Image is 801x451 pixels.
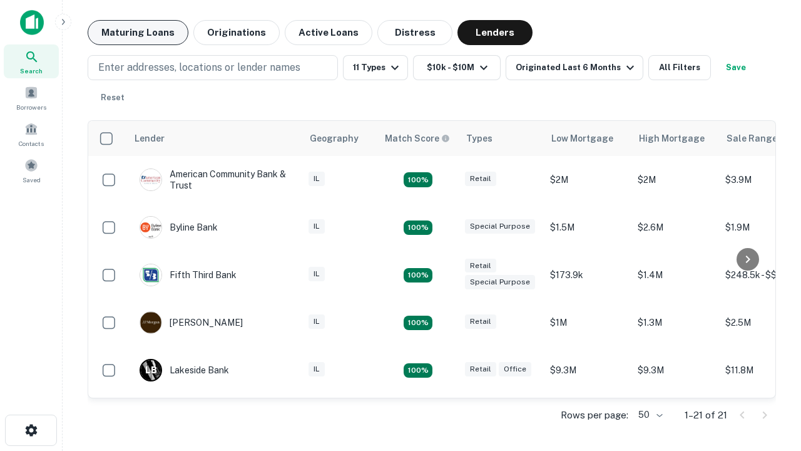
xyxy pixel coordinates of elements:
div: IL [309,172,325,186]
div: American Community Bank & Trust [140,168,290,191]
div: Lender [135,131,165,146]
p: 1–21 of 21 [685,408,727,423]
div: IL [309,314,325,329]
div: High Mortgage [639,131,705,146]
iframe: Chat Widget [738,351,801,411]
div: Capitalize uses an advanced AI algorithm to match your search with the best lender. The match sco... [385,132,450,145]
td: $2.6M [631,204,719,251]
a: Borrowers [4,81,59,115]
span: Search [20,66,43,76]
img: picture [140,169,161,190]
div: IL [309,267,325,281]
button: Save your search to get updates of matches that match your search criteria. [716,55,756,80]
img: picture [140,217,161,238]
td: $1.4M [631,251,719,299]
td: $2.7M [544,394,631,442]
div: 50 [633,406,665,424]
button: Reset [93,85,133,110]
img: picture [140,312,161,333]
div: Matching Properties: 3, hasApolloMatch: undefined [404,220,432,236]
p: Enter addresses, locations or lender names [98,60,300,75]
div: [PERSON_NAME] [140,311,243,334]
p: L B [145,364,156,377]
th: High Mortgage [631,121,719,156]
button: Enter addresses, locations or lender names [88,55,338,80]
th: Types [459,121,544,156]
td: $1.5M [544,204,631,251]
th: Capitalize uses an advanced AI algorithm to match your search with the best lender. The match sco... [377,121,459,156]
td: $2M [544,156,631,204]
td: $9.3M [631,346,719,394]
div: Low Mortgage [551,131,613,146]
div: Fifth Third Bank [140,264,237,286]
a: Contacts [4,117,59,151]
th: Lender [127,121,302,156]
img: capitalize-icon.png [20,10,44,35]
div: Retail [465,259,496,273]
th: Low Mortgage [544,121,631,156]
td: $1M [544,299,631,346]
button: Originated Last 6 Months [506,55,643,80]
div: Matching Properties: 2, hasApolloMatch: undefined [404,316,432,331]
div: Special Purpose [465,275,535,289]
a: Saved [4,153,59,187]
div: IL [309,219,325,234]
span: Contacts [19,138,44,148]
div: Sale Range [727,131,777,146]
div: Retail [465,314,496,329]
span: Borrowers [16,102,46,112]
td: $173.9k [544,251,631,299]
img: picture [140,264,161,286]
div: Types [466,131,492,146]
div: Special Purpose [465,219,535,234]
div: Matching Properties: 3, hasApolloMatch: undefined [404,363,432,378]
td: $7M [631,394,719,442]
button: All Filters [648,55,711,80]
td: $2M [631,156,719,204]
span: Saved [23,175,41,185]
a: Search [4,44,59,78]
td: $1.3M [631,299,719,346]
div: Matching Properties: 2, hasApolloMatch: undefined [404,172,432,187]
button: Distress [377,20,452,45]
div: Lakeside Bank [140,359,229,381]
div: Geography [310,131,359,146]
div: Byline Bank [140,216,218,239]
td: $9.3M [544,346,631,394]
h6: Match Score [385,132,447,145]
button: Maturing Loans [88,20,188,45]
div: Retail [465,172,496,186]
div: Originated Last 6 Months [516,60,638,75]
button: Originations [193,20,280,45]
button: Active Loans [285,20,372,45]
button: Lenders [457,20,533,45]
div: IL [309,362,325,376]
p: Rows per page: [561,408,628,423]
th: Geography [302,121,377,156]
button: $10k - $10M [413,55,501,80]
button: 11 Types [343,55,408,80]
div: Retail [465,362,496,376]
div: Office [499,362,531,376]
div: Matching Properties: 2, hasApolloMatch: undefined [404,268,432,283]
